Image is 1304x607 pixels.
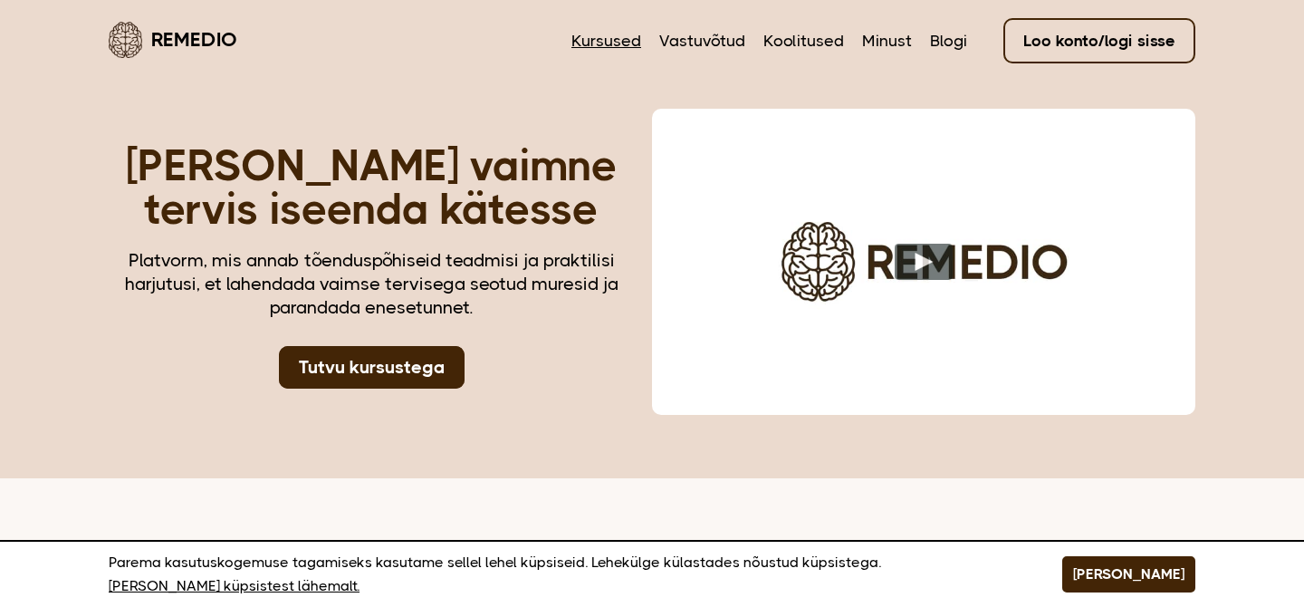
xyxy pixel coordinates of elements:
[862,29,912,53] a: Minust
[109,144,634,231] h1: [PERSON_NAME] vaimne tervis iseenda kätesse
[1062,556,1195,593] button: [PERSON_NAME]
[109,574,360,598] a: [PERSON_NAME] küpsistest lähemalt.
[1003,18,1195,63] a: Loo konto/logi sisse
[659,29,745,53] a: Vastuvõtud
[279,346,465,389] a: Tutvu kursustega
[571,29,641,53] a: Kursused
[109,22,142,58] img: Remedio logo
[895,244,954,280] button: Play video
[109,18,237,61] a: Remedio
[930,29,967,53] a: Blogi
[109,551,1017,598] p: Parema kasutuskogemuse tagamiseks kasutame sellel lehel küpsiseid. Lehekülge külastades nõustud k...
[763,29,844,53] a: Koolitused
[109,249,634,320] div: Platvorm, mis annab tõenduspõhiseid teadmisi ja praktilisi harjutusi, et lahendada vaimse tervise...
